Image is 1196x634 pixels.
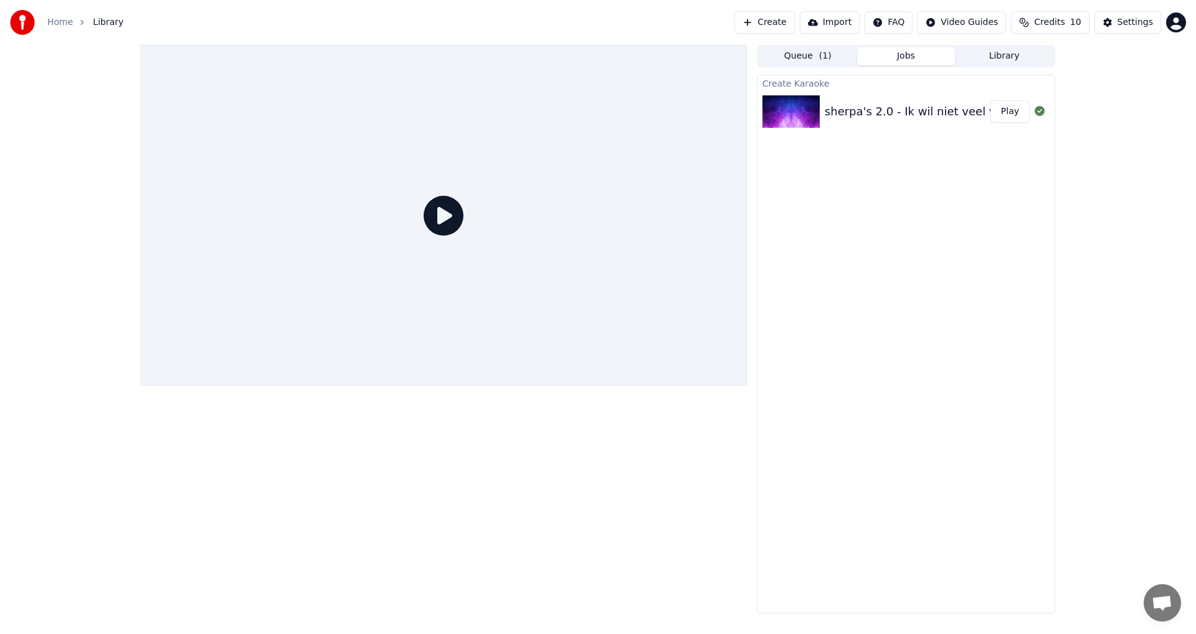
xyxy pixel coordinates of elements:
[1070,16,1081,29] span: 10
[1011,11,1089,34] button: Credits10
[1094,11,1161,34] button: Settings
[734,11,795,34] button: Create
[1118,16,1153,29] div: Settings
[990,100,1030,123] button: Play
[1034,16,1065,29] span: Credits
[1144,584,1181,622] div: Open de chat
[47,16,73,29] a: Home
[918,11,1006,34] button: Video Guides
[93,16,123,29] span: Library
[759,47,857,65] button: Queue
[857,47,956,65] button: Jobs
[10,10,35,35] img: youka
[865,11,913,34] button: FAQ
[825,103,1056,120] div: sherpa's 2.0 - Ik wil niet veel voor Envida
[757,75,1055,90] div: Create Karaoke
[800,11,860,34] button: Import
[955,47,1053,65] button: Library
[47,16,123,29] nav: breadcrumb
[819,50,832,62] span: ( 1 )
